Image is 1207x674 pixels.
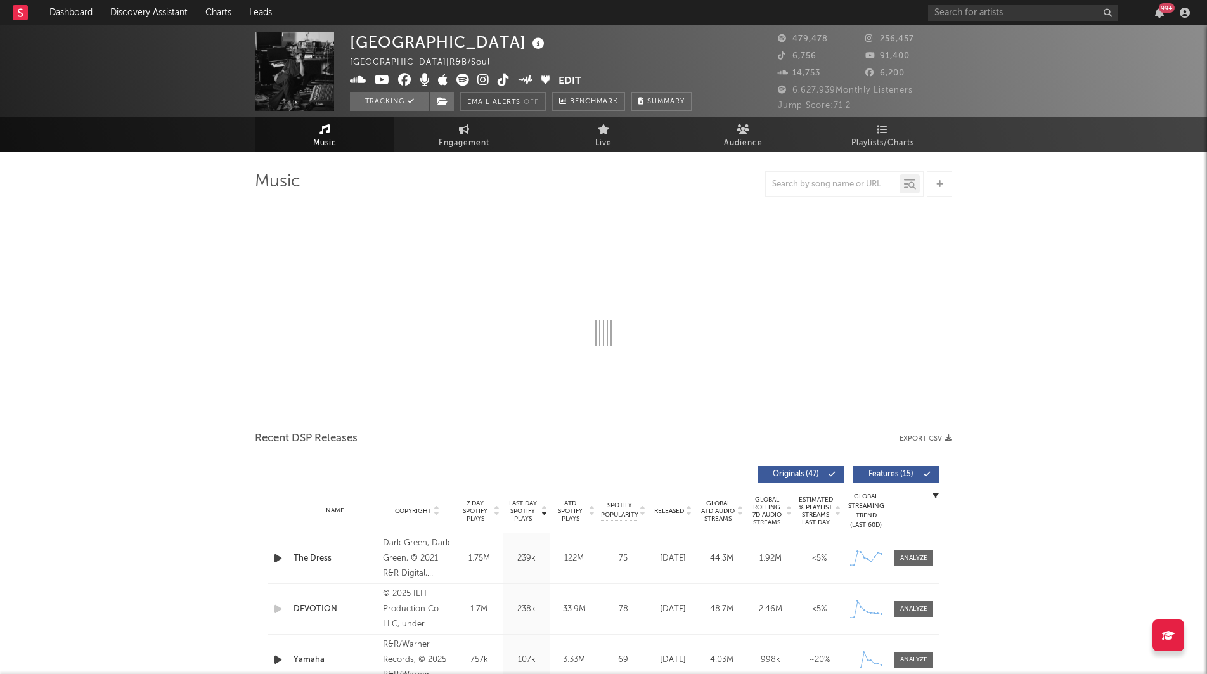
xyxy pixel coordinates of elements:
[798,496,833,526] span: Estimated % Playlist Streams Last Day
[601,552,645,565] div: 75
[294,506,377,515] div: Name
[700,603,743,616] div: 48.7M
[813,117,952,152] a: Playlists/Charts
[601,603,645,616] div: 78
[294,552,377,565] a: The Dress
[534,117,673,152] a: Live
[294,603,377,616] a: DEVOTION
[652,603,694,616] div: [DATE]
[439,136,489,151] span: Engagement
[700,654,743,666] div: 4.03M
[553,603,595,616] div: 33.9M
[558,74,581,89] button: Edit
[778,52,816,60] span: 6,756
[458,603,500,616] div: 1.7M
[458,654,500,666] div: 757k
[552,92,625,111] a: Benchmark
[458,552,500,565] div: 1.75M
[506,552,547,565] div: 239k
[798,654,841,666] div: ~ 20 %
[700,552,743,565] div: 44.3M
[601,654,645,666] div: 69
[900,435,952,443] button: Export CSV
[350,92,429,111] button: Tracking
[395,507,432,515] span: Copyright
[778,86,913,94] span: 6,627,939 Monthly Listeners
[553,552,595,565] div: 122M
[652,552,694,565] div: [DATE]
[700,500,735,522] span: Global ATD Audio Streams
[724,136,763,151] span: Audience
[749,552,792,565] div: 1.92M
[313,136,337,151] span: Music
[506,654,547,666] div: 107k
[506,500,539,522] span: Last Day Spotify Plays
[553,654,595,666] div: 3.33M
[383,587,452,632] div: © 2025 ILH Production Co. LLC, under exclusive license to Def Jam Recordings, a division of UMG R...
[255,117,394,152] a: Music
[601,501,638,520] span: Spotify Popularity
[350,32,548,53] div: [GEOGRAPHIC_DATA]
[749,654,792,666] div: 998k
[758,466,844,483] button: Originals(47)
[255,431,358,446] span: Recent DSP Releases
[647,98,685,105] span: Summary
[458,500,492,522] span: 7 Day Spotify Plays
[928,5,1118,21] input: Search for artists
[460,92,546,111] button: Email AlertsOff
[798,552,841,565] div: <5%
[778,101,851,110] span: Jump Score: 71.2
[766,470,825,478] span: Originals ( 47 )
[506,603,547,616] div: 238k
[524,99,539,106] em: Off
[595,136,612,151] span: Live
[350,55,505,70] div: [GEOGRAPHIC_DATA] | R&B/Soul
[865,69,905,77] span: 6,200
[847,492,885,530] div: Global Streaming Trend (Last 60D)
[798,603,841,616] div: <5%
[394,117,534,152] a: Engagement
[570,94,618,110] span: Benchmark
[749,496,784,526] span: Global Rolling 7D Audio Streams
[853,466,939,483] button: Features(15)
[749,603,792,616] div: 2.46M
[865,35,914,43] span: 256,457
[294,654,377,666] a: Yamaha
[778,35,828,43] span: 479,478
[654,507,684,515] span: Released
[673,117,813,152] a: Audience
[766,179,900,190] input: Search by song name or URL
[652,654,694,666] div: [DATE]
[1155,8,1164,18] button: 99+
[778,69,820,77] span: 14,753
[862,470,920,478] span: Features ( 15 )
[553,500,587,522] span: ATD Spotify Plays
[1159,3,1175,13] div: 99 +
[631,92,692,111] button: Summary
[851,136,914,151] span: Playlists/Charts
[383,536,452,581] div: Dark Green, Dark Green, © 2021 R&R Digital, LLC/Warner Records Inc.
[865,52,910,60] span: 91,400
